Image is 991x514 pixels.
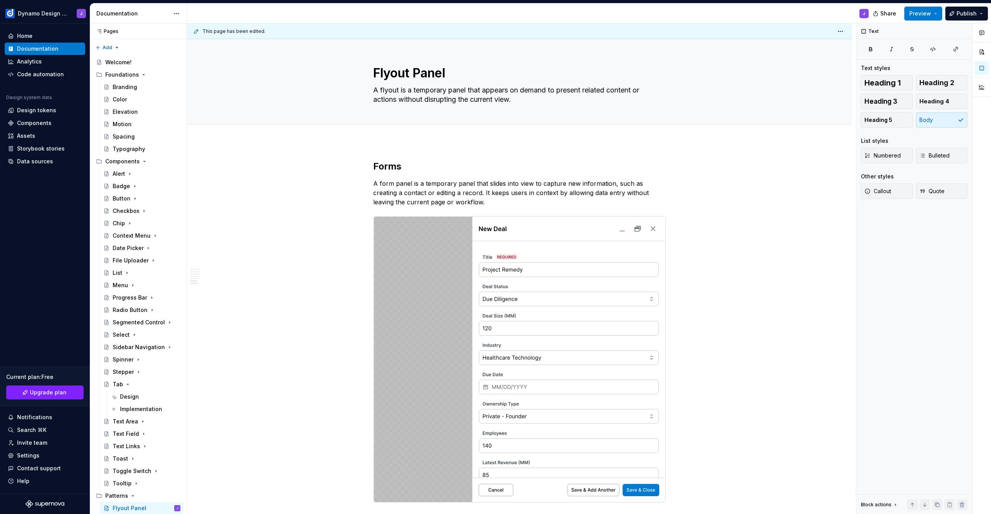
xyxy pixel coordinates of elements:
div: Pages [93,28,118,34]
textarea: Flyout Panel [372,64,664,82]
div: Data sources [17,158,53,165]
svg: Supernova Logo [26,500,64,508]
a: Radio Button [100,304,183,316]
div: Date Picker [113,244,144,252]
a: Tooltip [100,477,183,490]
div: Components [105,158,140,165]
div: Components [17,119,51,127]
span: Upgrade plan [30,389,67,396]
a: Elevation [100,106,183,118]
div: Color [113,96,127,103]
a: Segmented Control [100,316,183,329]
a: Button [100,192,183,205]
div: Design [120,393,139,401]
div: Progress Bar [113,294,147,302]
div: Motion [113,120,132,128]
div: File Uploader [113,257,149,264]
div: Tab [113,380,123,388]
div: Toggle Switch [113,467,151,475]
a: Progress Bar [100,291,183,304]
div: Flyout Panel [113,504,146,512]
div: Analytics [17,58,42,65]
div: Dynamo Design System [18,10,67,17]
div: List [113,269,122,277]
button: Heading 4 [916,94,968,109]
textarea: A flyout is a temporary panel that appears on demand to present related content or actions withou... [372,84,664,106]
div: Help [17,477,29,485]
div: Chip [113,219,125,227]
a: Alert [100,168,183,180]
img: ea91cf2a-657c-4578-80d7-d4f9e5940211.svg [374,216,665,502]
div: Components [93,155,183,168]
div: Search ⌘K [17,426,46,434]
a: Spacing [100,130,183,143]
a: Assets [5,130,85,142]
a: Analytics [5,55,85,68]
a: Branding [100,81,183,93]
span: This page has been edited. [202,28,266,34]
span: Heading 4 [919,98,949,105]
a: Design [108,391,183,403]
a: Welcome! [93,56,183,69]
div: Context Menu [113,232,151,240]
a: Components [5,117,85,129]
a: Data sources [5,155,85,168]
a: Chip [100,217,183,230]
a: Motion [100,118,183,130]
div: Assets [17,132,35,140]
div: Branding [113,83,137,91]
img: c5f292b4-1c74-4827-b374-41971f8eb7d9.png [5,9,15,18]
span: Heading 3 [864,98,897,105]
div: Code automation [17,70,64,78]
a: Upgrade plan [6,385,84,399]
a: Context Menu [100,230,183,242]
div: Elevation [113,108,138,116]
a: Home [5,30,85,42]
div: Documentation [17,45,58,53]
div: Checkbox [113,207,139,215]
span: Callout [864,187,891,195]
a: Documentation [5,43,85,55]
a: Menu [100,279,183,291]
a: Toast [100,452,183,465]
span: Numbered [864,152,901,159]
span: Heading 2 [919,79,954,87]
div: Tooltip [113,480,132,487]
button: Numbered [861,148,913,163]
div: Toast [113,455,128,463]
a: Storybook stories [5,142,85,155]
span: Share [880,10,896,17]
p: A form panel is a temporary panel that slides into view to capture new information, such as creat... [373,179,666,207]
button: Preview [904,7,942,21]
a: Checkbox [100,205,183,217]
div: Menu [113,281,128,289]
button: Help [5,475,85,487]
span: Heading 5 [864,116,892,124]
div: Design system data [6,94,52,101]
div: Documentation [96,10,170,17]
a: Implementation [108,403,183,415]
button: Share [869,7,901,21]
div: Text Field [113,430,139,438]
div: Design tokens [17,106,56,114]
div: Alert [113,170,125,178]
button: Bulleted [916,148,968,163]
a: Sidebar Navigation [100,341,183,353]
div: Patterns [105,492,128,500]
a: Date Picker [100,242,183,254]
div: Current plan : Free [6,373,84,381]
div: Select [113,331,130,339]
span: Heading 1 [864,79,901,87]
a: Settings [5,449,85,462]
div: Text styles [861,64,890,72]
a: Color [100,93,183,106]
button: Heading 3 [861,94,913,109]
button: Heading 5 [861,112,913,128]
span: Add [103,45,112,51]
div: Foundations [93,69,183,81]
div: Home [17,32,33,40]
div: Settings [17,452,39,459]
div: Storybook stories [17,145,65,152]
div: Text Area [113,418,138,425]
